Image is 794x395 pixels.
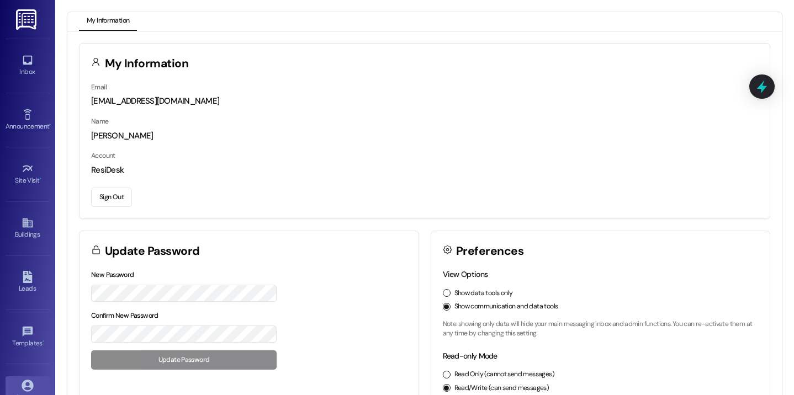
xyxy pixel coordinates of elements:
[443,319,759,339] p: Note: showing only data will hide your main messaging inbox and admin functions. You can re-activ...
[91,95,758,107] div: [EMAIL_ADDRESS][DOMAIN_NAME]
[91,164,758,176] div: ResiDesk
[91,311,158,320] label: Confirm New Password
[79,12,137,31] button: My Information
[6,213,50,243] a: Buildings
[40,175,41,183] span: •
[6,51,50,81] a: Inbox
[6,322,50,352] a: Templates •
[105,58,189,70] h3: My Information
[91,117,109,126] label: Name
[43,338,44,345] span: •
[91,130,758,142] div: [PERSON_NAME]
[91,188,132,207] button: Sign Out
[16,9,39,30] img: ResiDesk Logo
[105,245,200,257] h3: Update Password
[49,121,51,129] span: •
[91,83,107,92] label: Email
[454,289,513,298] label: Show data tools only
[6,268,50,297] a: Leads
[454,383,549,393] label: Read/Write (can send messages)
[91,270,134,279] label: New Password
[443,269,488,279] label: View Options
[456,245,523,257] h3: Preferences
[6,159,50,189] a: Site Visit •
[454,302,558,312] label: Show communication and data tools
[443,351,497,361] label: Read-only Mode
[91,151,115,160] label: Account
[454,370,554,380] label: Read Only (cannot send messages)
